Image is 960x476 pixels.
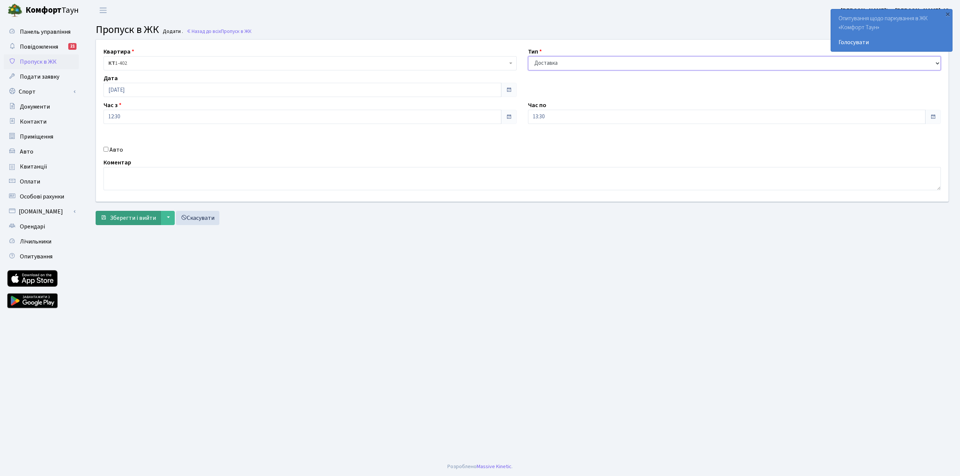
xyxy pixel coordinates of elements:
label: Час з [103,101,121,110]
a: [DOMAIN_NAME] [4,204,79,219]
a: Документи [4,99,79,114]
b: КТ [108,60,115,67]
span: Пропуск в ЖК [20,58,57,66]
button: Переключити навігацію [94,4,112,16]
a: Подати заявку [4,69,79,84]
a: Лічильники [4,234,79,249]
span: Таун [25,4,79,17]
label: Авто [109,145,123,154]
span: Повідомлення [20,43,58,51]
a: Спорт [4,84,79,99]
a: Панель управління [4,24,79,39]
span: Документи [20,103,50,111]
a: Авто [4,144,79,159]
div: × [944,10,951,18]
label: Дата [103,74,118,83]
div: Розроблено . [447,463,513,471]
a: [PERSON_NAME]’єв [PERSON_NAME]. Ю. [841,6,951,15]
span: Особові рахунки [20,192,64,201]
label: Квартира [103,47,134,56]
div: Опитування щодо паркування в ЖК «Комфорт Таун» [831,9,952,51]
button: Зберегти і вийти [96,211,161,225]
a: Квитанції [4,159,79,174]
span: Панель управління [20,28,70,36]
small: Додати . [161,28,183,35]
span: Оплати [20,178,40,186]
span: Пропуск в ЖК [221,28,252,35]
a: Повідомлення21 [4,39,79,54]
span: Контакти [20,118,46,126]
a: Massive Kinetic [477,463,511,470]
a: Оплати [4,174,79,189]
label: Коментар [103,158,131,167]
b: Комфорт [25,4,61,16]
span: <b>КТ</b>&nbsp;&nbsp;&nbsp;&nbsp;1-402 [108,60,507,67]
span: Квитанції [20,163,47,171]
a: Скасувати [176,211,219,225]
span: Опитування [20,252,52,261]
label: Тип [528,47,542,56]
div: 21 [68,43,76,50]
a: Орендарі [4,219,79,234]
label: Час по [528,101,546,110]
a: Особові рахунки [4,189,79,204]
a: Контакти [4,114,79,129]
a: Приміщення [4,129,79,144]
span: Орендарі [20,222,45,231]
a: Пропуск в ЖК [4,54,79,69]
span: Лічильники [20,237,51,246]
span: Подати заявку [20,73,59,81]
span: Приміщення [20,133,53,141]
span: Пропуск в ЖК [96,22,159,37]
span: <b>КТ</b>&nbsp;&nbsp;&nbsp;&nbsp;1-402 [103,56,517,70]
span: Зберегти і вийти [110,214,156,222]
a: Назад до всіхПропуск в ЖК [186,28,252,35]
img: logo.png [7,3,22,18]
a: Опитування [4,249,79,264]
span: Авто [20,148,33,156]
a: Голосувати [838,38,945,47]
